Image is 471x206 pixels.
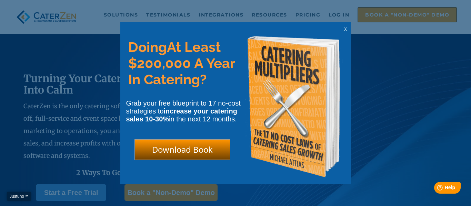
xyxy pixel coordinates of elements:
span: Doing [128,39,167,55]
a: Justuno™ [7,192,31,201]
span: x [344,25,347,32]
span: Grab your free blueprint to 17 no-cost strategies to in the next 12 months. [126,99,241,123]
iframe: Help widget launcher [410,179,463,198]
span: At Least $200,000 A Year In Catering? [128,39,235,87]
span: Download Book [152,144,213,155]
div: x [340,22,351,36]
div: Download Book [134,139,230,160]
strong: increase your catering sales 10-30% [126,107,237,123]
